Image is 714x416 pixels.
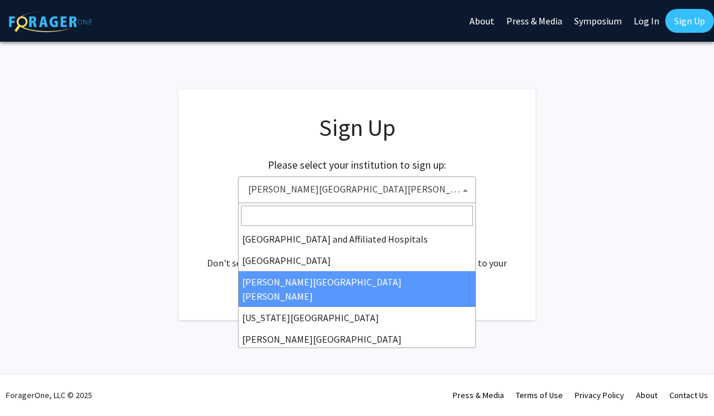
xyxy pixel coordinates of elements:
[239,250,475,271] li: [GEOGRAPHIC_DATA]
[239,228,475,250] li: [GEOGRAPHIC_DATA] and Affiliated Hospitals
[241,206,473,226] input: Search
[575,390,624,401] a: Privacy Policy
[6,374,92,416] div: ForagerOne, LLC © 2025
[239,271,475,307] li: [PERSON_NAME][GEOGRAPHIC_DATA][PERSON_NAME]
[239,328,475,350] li: [PERSON_NAME][GEOGRAPHIC_DATA]
[516,390,563,401] a: Terms of Use
[268,159,446,172] h2: Please select your institution to sign up:
[243,177,475,201] span: Johns Hopkins University
[9,362,51,407] iframe: Chat
[202,227,512,284] div: Already have an account? . Don't see your institution? about bringing ForagerOne to your institut...
[453,390,504,401] a: Press & Media
[9,11,92,32] img: ForagerOne Logo
[239,307,475,328] li: [US_STATE][GEOGRAPHIC_DATA]
[665,9,714,33] a: Sign Up
[636,390,657,401] a: About
[238,176,476,203] span: Johns Hopkins University
[202,113,512,142] h1: Sign Up
[669,390,708,401] a: Contact Us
